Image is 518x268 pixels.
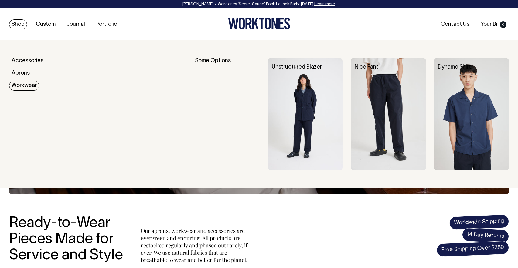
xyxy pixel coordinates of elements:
[434,58,509,170] img: Dynamo Shirt
[351,58,426,170] img: Nice Pant
[436,241,509,257] span: Free Shipping Over $350
[500,21,506,28] span: 0
[449,214,509,230] span: Worldwide Shipping
[141,227,250,263] p: Our aprons, workwear and accessories are evergreen and enduring. All products are restocked regul...
[9,19,27,29] a: Shop
[9,81,39,91] a: Workwear
[478,19,509,29] a: Your Bill0
[272,65,322,70] a: Unstructured Blazer
[195,58,260,170] div: Some Options
[9,56,46,66] a: Accessories
[33,19,58,29] a: Custom
[438,65,471,70] a: Dynamo Shirt
[314,2,335,6] a: Learn more
[6,2,512,6] div: [PERSON_NAME] × Worktones ‘Secret Sauce’ Book Launch Party, [DATE]. .
[438,19,472,29] a: Contact Us
[9,216,128,263] h3: Ready-to-Wear Pieces Made for Service and Style
[268,58,343,170] img: Unstructured Blazer
[64,19,87,29] a: Journal
[9,68,32,78] a: Aprons
[462,228,509,243] span: 14 Day Returns
[94,19,120,29] a: Portfolio
[355,65,378,70] a: Nice Pant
